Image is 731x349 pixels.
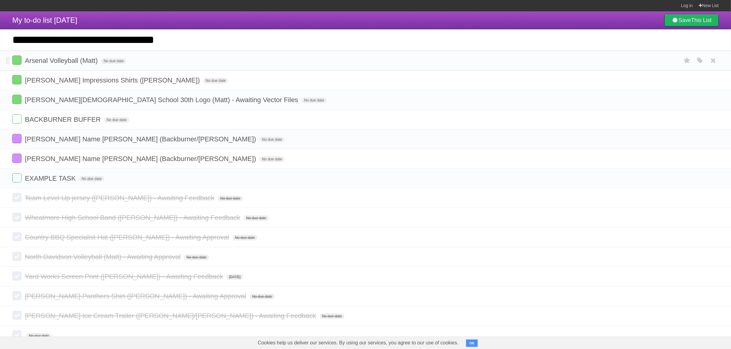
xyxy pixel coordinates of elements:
[79,176,104,182] span: No due date
[12,173,21,182] label: Done
[301,98,326,103] span: No due date
[12,291,21,300] label: Done
[25,174,77,182] span: EXAMPLE TASK
[466,339,478,347] button: OK
[25,312,317,320] span: [PERSON_NAME] Ice Cream Trailer ([PERSON_NAME]/[PERSON_NAME]) - Awaiting Feedback
[244,215,269,221] span: No due date
[12,252,21,261] label: Done
[691,17,712,23] b: This List
[12,134,21,143] label: Done
[12,213,21,222] label: Done
[25,194,216,202] span: Team Level Up jersey ([PERSON_NAME]) - Awaiting Feedback
[203,78,228,83] span: No due date
[25,76,201,84] span: [PERSON_NAME] Impressions Shirts ([PERSON_NAME])
[25,273,225,280] span: Yard Works Screen Print ([PERSON_NAME]) - Awaiting Feedback
[26,333,51,339] span: No due date
[25,57,99,64] span: Arsenal Volleyball (Matt)
[12,271,21,281] label: Done
[681,56,693,66] label: Star task
[250,294,274,299] span: No due date
[12,16,77,24] span: My to-do list [DATE]
[664,14,719,26] a: SaveThis List
[25,135,258,143] span: [PERSON_NAME] Name [PERSON_NAME] (Backburner/[PERSON_NAME])
[252,337,465,349] span: Cookies help us deliver our services. By using our services, you agree to our use of cookies.
[12,114,21,124] label: Done
[12,75,21,84] label: Done
[232,235,257,240] span: No due date
[25,233,231,241] span: Country BBQ Specialist Hat ([PERSON_NAME]) - Awaiting Approval
[227,274,243,280] span: [DATE]
[25,96,300,104] span: [PERSON_NAME][DEMOGRAPHIC_DATA] School 30th Logo (Matt) - Awaiting Vector Files
[12,311,21,320] label: Done
[101,58,126,64] span: No due date
[25,116,102,123] span: BACKBURNER BUFFER
[12,95,21,104] label: Done
[12,193,21,202] label: Done
[12,232,21,241] label: Done
[25,253,182,261] span: North Davidson Volleyball (Matt) - Awaiting Approval
[259,156,284,162] span: No due date
[25,292,248,300] span: [PERSON_NAME] Panthers Shirt ([PERSON_NAME]) - Awaiting Approval
[12,154,21,163] label: Done
[25,155,258,163] span: [PERSON_NAME] Name [PERSON_NAME] (Backburner/[PERSON_NAME])
[104,117,129,123] span: No due date
[218,196,243,201] span: No due date
[12,330,21,339] label: Done
[259,137,284,142] span: No due date
[12,56,21,65] label: Done
[25,214,242,221] span: Wheatmore High School Band ([PERSON_NAME]) - Awaiting Feedback
[320,313,344,319] span: No due date
[184,255,209,260] span: No due date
